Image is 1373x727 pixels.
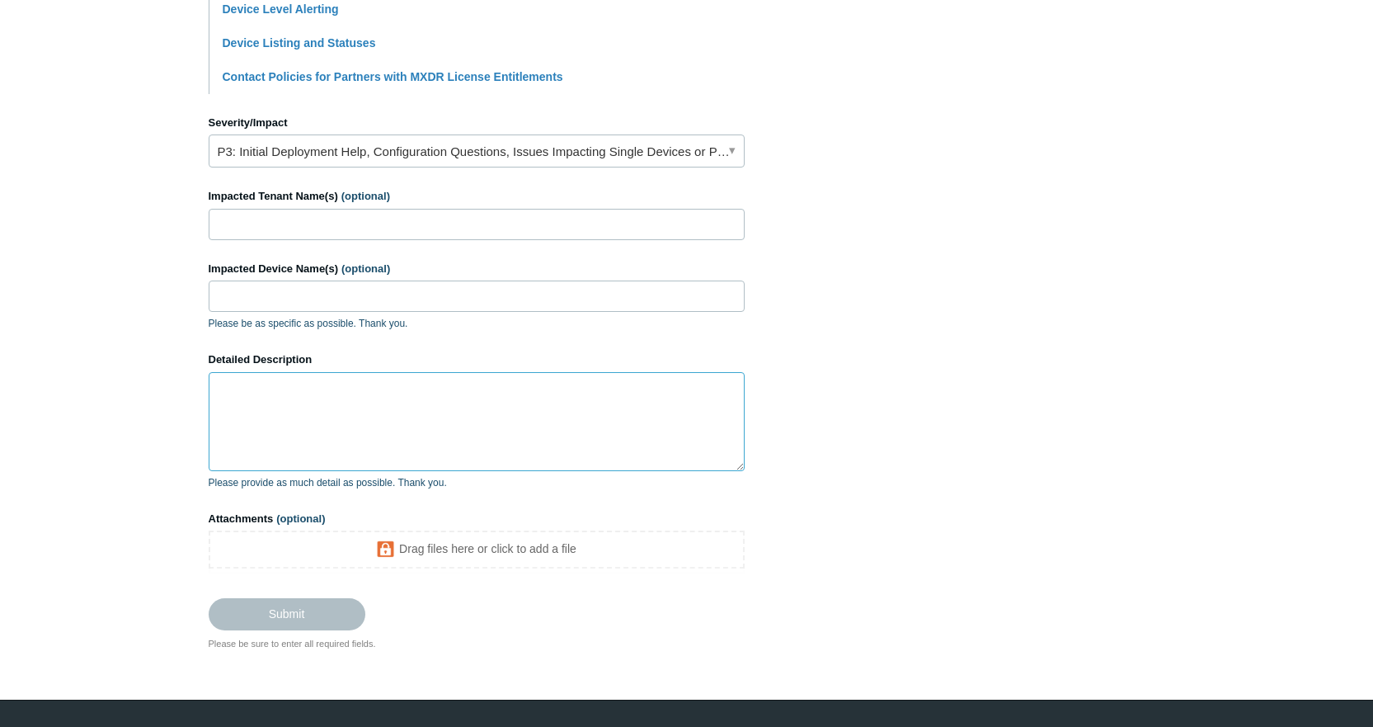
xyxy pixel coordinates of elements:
label: Attachments [209,511,745,527]
span: (optional) [276,512,325,525]
label: Impacted Tenant Name(s) [209,188,745,205]
div: Please be sure to enter all required fields. [209,637,745,651]
span: (optional) [341,190,390,202]
a: Device Listing and Statuses [223,36,376,50]
a: Device Level Alerting [223,2,339,16]
a: Contact Policies for Partners with MXDR License Entitlements [223,70,563,83]
p: Please provide as much detail as possible. Thank you. [209,475,745,490]
a: P3: Initial Deployment Help, Configuration Questions, Issues Impacting Single Devices or Past Out... [209,135,745,168]
label: Severity/Impact [209,115,745,131]
input: Submit [209,598,365,630]
label: Impacted Device Name(s) [209,261,745,277]
span: (optional) [341,262,390,275]
p: Please be as specific as possible. Thank you. [209,316,745,331]
label: Detailed Description [209,352,745,368]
